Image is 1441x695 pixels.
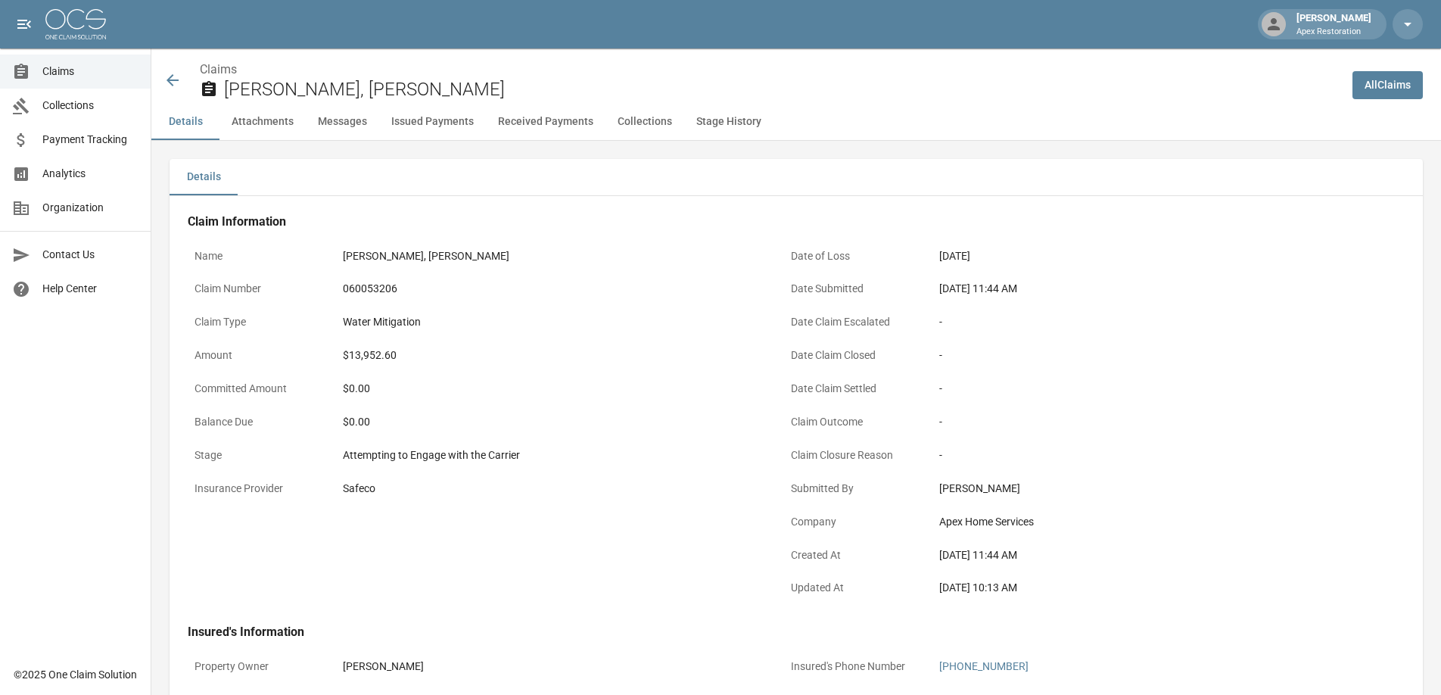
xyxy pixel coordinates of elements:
button: Stage History [684,104,773,140]
nav: breadcrumb [200,61,1340,79]
div: details tabs [170,159,1423,195]
a: Claims [200,62,237,76]
p: Balance Due [188,407,324,437]
p: Amount [188,341,324,370]
span: Analytics [42,166,138,182]
button: open drawer [9,9,39,39]
p: Claim Closure Reason [784,441,920,470]
div: [DATE] 10:13 AM [939,580,1355,596]
p: Submitted By [784,474,920,503]
div: [PERSON_NAME] [939,481,1355,497]
span: Collections [42,98,138,114]
div: Safeco [343,481,759,497]
p: Apex Restoration [1296,26,1371,39]
p: Claim Outcome [784,407,920,437]
button: Received Payments [486,104,605,140]
p: Property Owner [188,652,324,681]
div: © 2025 One Claim Solution [14,667,137,682]
p: Insurance Provider [188,474,324,503]
div: - [939,347,1355,363]
a: AllClaims [1352,71,1423,99]
p: Claim Number [188,274,324,304]
div: - [939,414,1355,430]
div: 060053206 [343,281,759,297]
p: Date Claim Settled [784,374,920,404]
div: [PERSON_NAME] [343,659,759,675]
p: Committed Amount [188,374,324,404]
h4: Claim Information [188,214,1362,229]
p: Updated At [784,573,920,603]
p: Claim Type [188,307,324,337]
div: [DATE] [939,248,1355,264]
div: anchor tabs [151,104,1441,140]
p: Stage [188,441,324,470]
button: Attachments [219,104,306,140]
button: Collections [605,104,684,140]
button: Issued Payments [379,104,486,140]
div: - [939,447,1355,463]
div: [DATE] 11:44 AM [939,281,1355,297]
button: Details [170,159,238,195]
div: [PERSON_NAME] [1290,11,1377,38]
span: Organization [42,200,138,216]
div: - [939,314,1355,330]
div: $0.00 [343,381,759,397]
div: [DATE] 11:44 AM [939,547,1355,563]
div: Attempting to Engage with the Carrier [343,447,759,463]
div: Apex Home Services [939,514,1355,530]
h4: Insured's Information [188,625,1362,640]
span: Payment Tracking [42,132,138,148]
a: [PHONE_NUMBER] [939,660,1029,672]
p: Date of Loss [784,242,920,271]
div: - [939,381,1355,397]
button: Details [151,104,219,140]
img: ocs-logo-white-transparent.png [45,9,106,39]
div: Water Mitigation [343,314,759,330]
p: Date Claim Escalated [784,307,920,337]
span: Contact Us [42,247,138,263]
span: Claims [42,64,138,79]
div: [PERSON_NAME], [PERSON_NAME] [343,248,759,264]
p: Date Submitted [784,274,920,304]
p: Name [188,242,324,271]
p: Date Claim Closed [784,341,920,370]
div: $13,952.60 [343,347,759,363]
p: Insured's Phone Number [784,652,920,681]
span: Help Center [42,281,138,297]
p: Created At [784,541,920,570]
h2: [PERSON_NAME], [PERSON_NAME] [224,79,1340,101]
div: $0.00 [343,414,759,430]
p: Company [784,507,920,537]
button: Messages [306,104,379,140]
